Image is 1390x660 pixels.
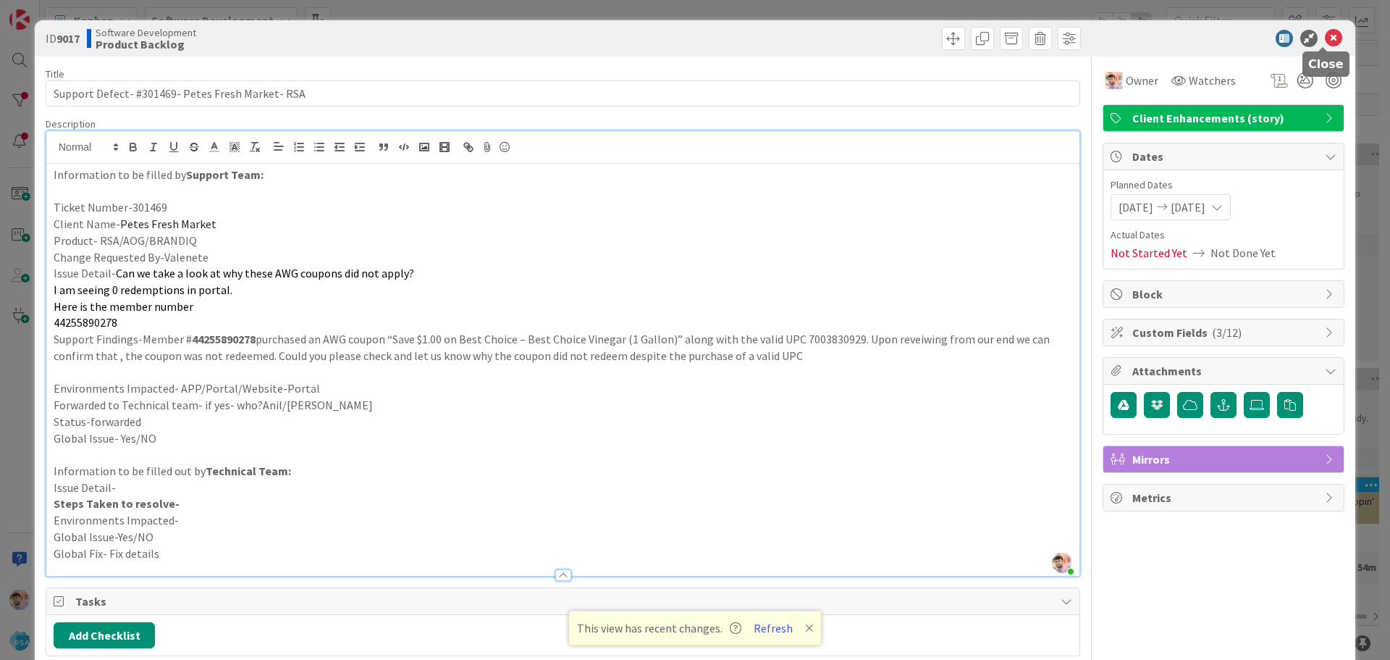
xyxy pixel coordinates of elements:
p: Forwarded to Technical team- if yes- who?Anil/[PERSON_NAME] [54,397,1072,414]
span: Mirrors [1132,451,1318,468]
p: Environments Impacted- [54,512,1072,529]
strong: Technical Team: [206,464,291,478]
span: Attachments [1132,362,1318,380]
span: [DATE] [1119,199,1153,216]
span: Planned Dates [1111,177,1336,193]
span: Metrics [1132,489,1318,506]
input: type card name here... [46,80,1080,106]
p: Issue Detail- [54,480,1072,496]
img: RS [1105,72,1123,89]
b: Product Backlog [96,38,196,50]
span: [DATE] [1171,199,1205,216]
p: Global Fix- Fix details [54,546,1072,562]
span: 44255890278 [54,315,117,330]
span: Watchers [1189,72,1236,89]
span: Not Done Yet [1210,244,1276,262]
img: pl4L0N3wBX7tJinSylGEWxEMLUfHaQkZ.png [1052,553,1072,573]
p: Information to be filled out by [54,463,1072,480]
span: Block [1132,285,1318,303]
h5: Close [1308,57,1344,71]
span: Description [46,117,96,130]
p: Support Findings-Member # purchased an AWG coupon “Save $1.00 on Best Choice – Best Choice Vinega... [54,331,1072,364]
p: Ticket Number-301469 [54,199,1072,216]
p: Information to be filled by [54,167,1072,183]
span: Client Enhancements (story) [1132,109,1318,127]
span: This view has recent changes. [577,619,741,637]
strong: 44255890278 [192,332,256,346]
label: Title [46,67,64,80]
p: Global Issue-Yes/NO [54,529,1072,546]
p: Global Issue- Yes/NO [54,430,1072,447]
strong: Support Team: [186,167,264,182]
button: Refresh [749,619,798,638]
span: Petes Fresh Market [120,217,216,231]
button: Add Checklist [54,622,155,648]
span: Can we take a look at why these AWG coupons did not apply? [116,266,414,280]
p: Change Requested By-Valenete [54,249,1072,266]
p: Issue Detail- [54,265,1072,282]
span: Not Started Yet [1111,244,1187,262]
p: Client Name- [54,216,1072,233]
p: Environments Impacted- APP/Portal/Website-Portal [54,380,1072,397]
span: Tasks [75,593,1053,610]
span: Here is the member number [54,299,193,314]
span: I am seeing 0 redemptions in portal. [54,283,232,297]
strong: Steps Taken to resolve- [54,496,180,511]
p: Status-forwarded [54,414,1072,430]
span: Software Development [96,27,196,38]
span: Custom Fields [1132,324,1318,341]
b: 9017 [56,31,80,46]
p: Product- RSA/AOG/BRANDIQ [54,233,1072,249]
span: Actual Dates [1111,227,1336,243]
span: Owner [1126,72,1158,89]
span: ID [46,30,80,47]
span: ( 3/12 ) [1212,325,1242,340]
span: Dates [1132,148,1318,165]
